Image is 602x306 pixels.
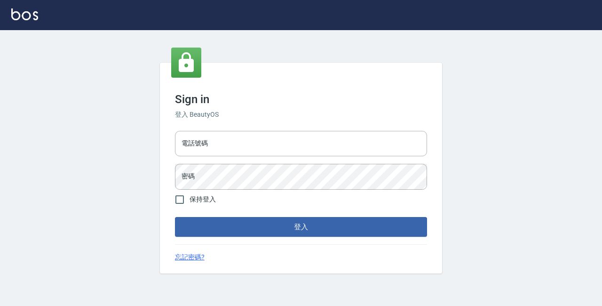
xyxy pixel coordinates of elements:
[175,110,427,120] h6: 登入 BeautyOS
[175,252,205,262] a: 忘記密碼?
[175,217,427,237] button: 登入
[190,194,216,204] span: 保持登入
[175,93,427,106] h3: Sign in
[11,8,38,20] img: Logo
